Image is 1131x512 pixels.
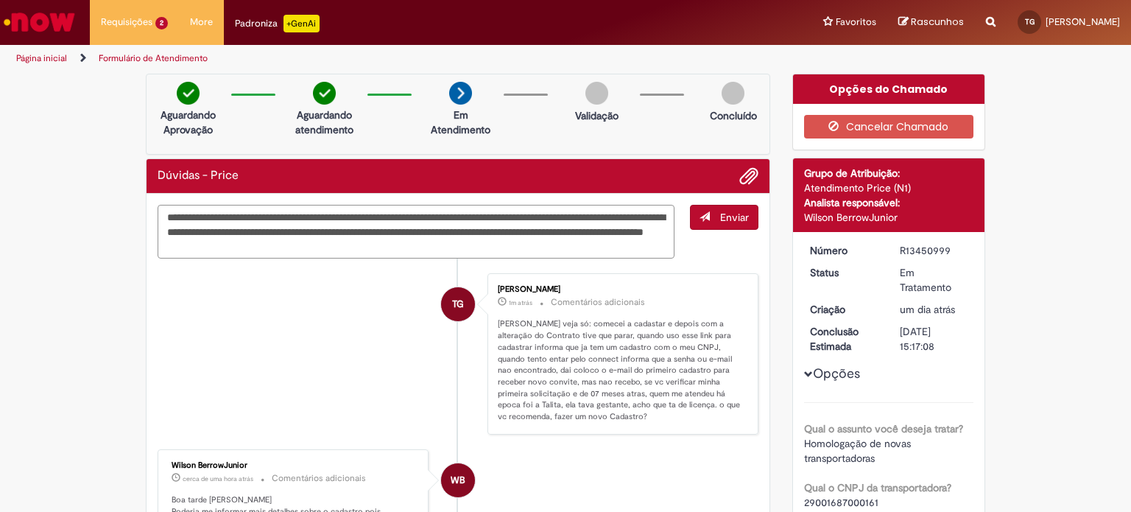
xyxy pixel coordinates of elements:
[585,82,608,105] img: img-circle-grey.png
[836,15,876,29] span: Favoritos
[313,82,336,105] img: check-circle-green.png
[1025,17,1035,27] span: TG
[235,15,320,32] div: Padroniza
[498,318,743,422] p: [PERSON_NAME] veja só: comecei a cadastar e depois com a alteração do Contrato tive que parar, qu...
[172,461,417,470] div: Wilson BerrowJunior
[799,302,889,317] dt: Criação
[739,166,758,186] button: Adicionar anexos
[509,298,532,307] span: 1m atrás
[804,166,974,180] div: Grupo de Atribuição:
[99,52,208,64] a: Formulário de Atendimento
[1046,15,1120,28] span: [PERSON_NAME]
[158,169,239,183] h2: Dúvidas - Price Histórico de tíquete
[900,243,968,258] div: R13450999
[799,324,889,354] dt: Conclusão Estimada
[900,303,955,316] time: 27/08/2025 09:24:36
[509,298,532,307] time: 28/08/2025 17:39:40
[283,15,320,32] p: +GenAi
[720,211,749,224] span: Enviar
[799,243,889,258] dt: Número
[911,15,964,29] span: Rascunhos
[804,180,974,195] div: Atendimento Price (N1)
[190,15,213,29] span: More
[289,108,360,137] p: Aguardando atendimento
[452,287,464,322] span: TG
[272,472,366,485] small: Comentários adicionais
[441,463,475,497] div: Wilson BerrowJunior
[804,496,878,509] span: 29001687000161
[449,82,472,105] img: arrow-next.png
[441,287,475,321] div: THAYMESON GUILHERME
[900,303,955,316] span: um dia atrás
[425,108,496,137] p: Em Atendimento
[804,115,974,138] button: Cancelar Chamado
[804,195,974,210] div: Analista responsável:
[183,474,253,483] span: cerca de uma hora atrás
[722,82,744,105] img: img-circle-grey.png
[152,108,224,137] p: Aguardando Aprovação
[575,108,619,123] p: Validação
[804,422,963,435] b: Qual o assunto você deseja tratar?
[101,15,152,29] span: Requisições
[1,7,77,37] img: ServiceNow
[900,302,968,317] div: 27/08/2025 09:24:36
[804,210,974,225] div: Wilson BerrowJunior
[898,15,964,29] a: Rascunhos
[799,265,889,280] dt: Status
[793,74,985,104] div: Opções do Chamado
[690,205,758,230] button: Enviar
[158,205,674,259] textarea: Digite sua mensagem aqui...
[11,45,743,72] ul: Trilhas de página
[155,17,168,29] span: 2
[900,265,968,295] div: Em Tratamento
[900,324,968,354] div: [DATE] 15:17:08
[177,82,200,105] img: check-circle-green.png
[451,463,465,498] span: WB
[16,52,67,64] a: Página inicial
[710,108,757,123] p: Concluído
[551,296,645,309] small: Comentários adicionais
[498,285,743,294] div: [PERSON_NAME]
[804,437,914,465] span: Homologação de novas transportadoras
[804,481,951,494] b: Qual o CNPJ da transportadora?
